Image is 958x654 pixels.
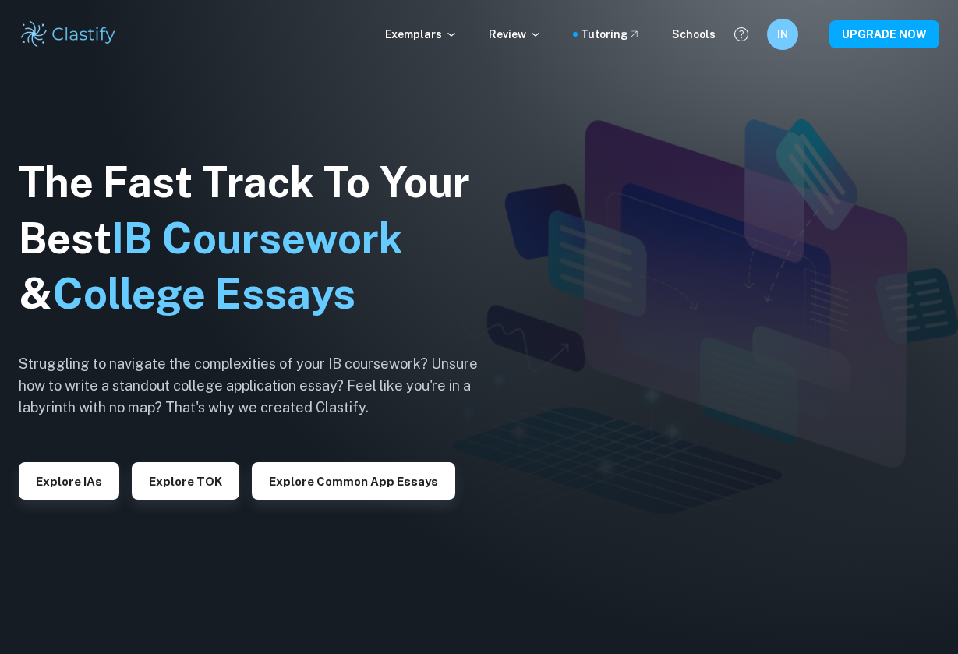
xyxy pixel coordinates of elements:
[829,20,939,48] button: UPGRADE NOW
[52,269,355,318] span: College Essays
[252,462,455,500] button: Explore Common App essays
[111,214,403,263] span: IB Coursework
[19,353,502,419] h6: Struggling to navigate the complexities of your IB coursework? Unsure how to write a standout col...
[19,462,119,500] button: Explore IAs
[672,26,716,43] a: Schools
[19,19,118,50] img: Clastify logo
[252,473,455,488] a: Explore Common App essays
[774,26,792,43] h6: IN
[132,473,239,488] a: Explore TOK
[19,154,502,323] h1: The Fast Track To Your Best &
[19,473,119,488] a: Explore IAs
[581,26,641,43] a: Tutoring
[132,462,239,500] button: Explore TOK
[728,21,755,48] button: Help and Feedback
[489,26,542,43] p: Review
[767,19,798,50] button: IN
[385,26,458,43] p: Exemplars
